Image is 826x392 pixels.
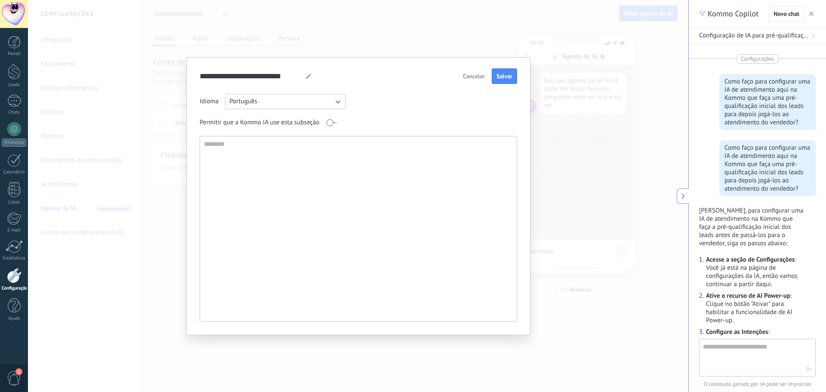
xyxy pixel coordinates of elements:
p: : Você já está na página de configurações da IA, então vamos continuar a partir daqui. [706,256,805,288]
button: Salvar [492,68,517,84]
p: : Clique no botão "Ativar" para habilitar a funcionalidade de AI Power-up. [706,292,805,324]
div: Estatísticas [2,256,27,261]
div: Ajuda [2,316,27,321]
strong: Acesse a seção de Configurações [706,256,795,264]
span: Idioma [200,97,219,106]
div: Calendário [2,170,27,175]
button: Português [225,94,345,109]
div: Chats [2,110,27,115]
div: Listas [2,200,27,205]
span: Novo chat [774,11,799,17]
span: Configuração de IA para pré-qualificação de leads na Kommo [699,31,809,40]
span: Permitir que a Kommo IA use esta subseção [200,118,320,127]
span: Salvar [496,73,512,79]
strong: Configure as Intenções [706,328,768,336]
button: Novo chat [769,6,804,22]
div: Leads [2,82,27,88]
span: Cancelar [463,73,485,79]
span: Kommo Copilot [708,9,758,19]
button: Configuração de IA para pré-qualificação de leads na Kommo [689,28,826,44]
span: Português [229,97,257,106]
div: Como faço para configurar uma IA de atendimento aqui na Kommo que faça uma pré-qualificação inici... [724,77,811,127]
p: : [706,328,805,336]
p: [PERSON_NAME], para configurar uma IA de atendimento na Kommo que faça a pré-qualificação inicial... [699,207,805,247]
span: 1 [15,368,22,375]
strong: Ative o recurso de AI Power-up [706,292,790,300]
div: E-mail [2,228,27,233]
div: WhatsApp [2,139,26,147]
span: Configurações [741,55,774,63]
div: Como faço para configurar uma IA de atendimento aqui na Kommo que faça uma pré-qualificação inici... [724,144,811,193]
button: Cancelar [459,70,489,83]
div: Painel [2,51,27,57]
span: O conteúdo gerado por IA pode ser impreciso [699,380,816,389]
div: Configurações [2,286,27,291]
